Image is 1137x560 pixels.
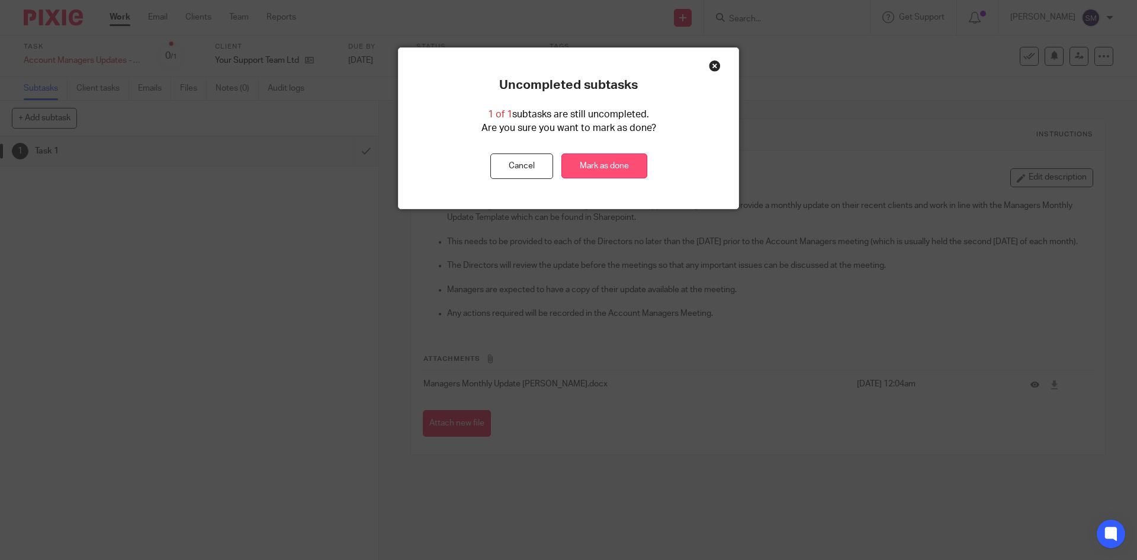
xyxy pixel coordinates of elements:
p: subtasks are still uncompleted. [488,108,649,121]
span: 1 of 1 [488,110,512,119]
button: Cancel [490,153,553,179]
p: Are you sure you want to mark as done? [481,121,656,135]
div: Close this dialog window [709,60,721,72]
a: Mark as done [561,153,647,179]
p: Uncompleted subtasks [499,78,638,93]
